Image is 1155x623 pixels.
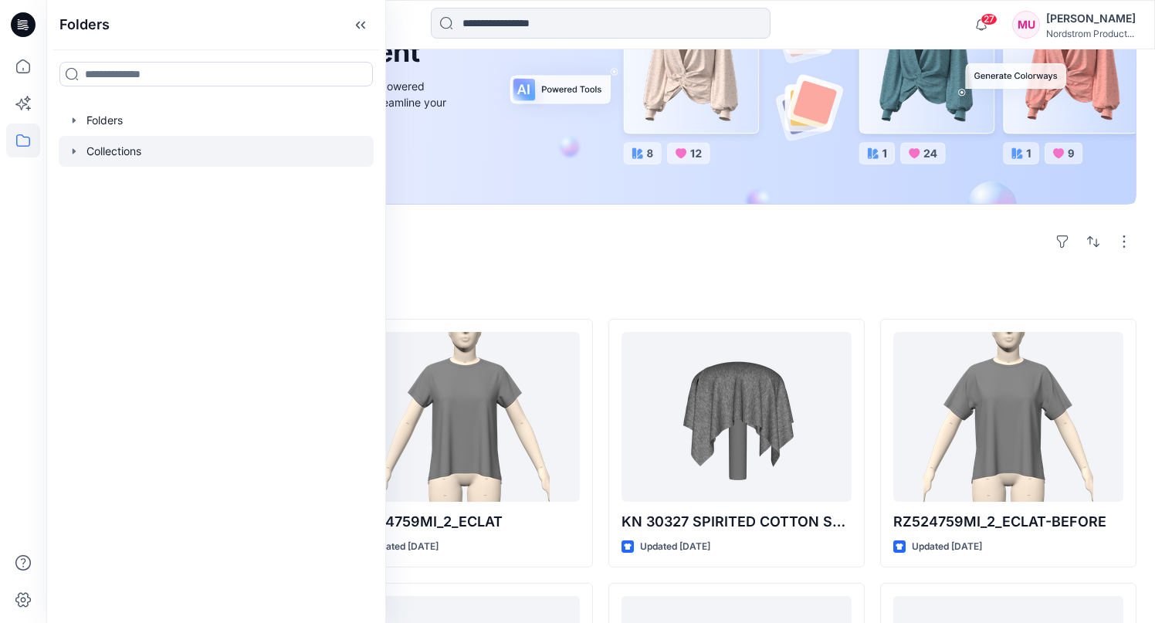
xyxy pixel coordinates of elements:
[1012,11,1040,39] div: MU
[981,13,997,25] span: 27
[65,285,1136,303] h4: Styles
[912,539,982,555] p: Updated [DATE]
[622,332,852,502] a: KN 30327 SPIRITED COTTON SCUBA HEATHER-44% Cotton,49% Polyester,7% Spandex-350-GKC3799H-2
[1046,28,1136,39] div: Nordstrom Product...
[350,332,580,502] a: RZ524759MI_2_ECLAT
[640,539,710,555] p: Updated [DATE]
[368,539,439,555] p: Updated [DATE]
[1046,9,1136,28] div: [PERSON_NAME]
[893,332,1123,502] a: RZ524759MI_2_ECLAT-BEFORE
[350,511,580,533] p: RZ524759MI_2_ECLAT
[893,511,1123,533] p: RZ524759MI_2_ECLAT-BEFORE
[622,511,852,533] p: KN 30327 SPIRITED COTTON SCUBA HEATHER-44% Cotton,49% Polyester,7% Spandex-350-GKC3799H-2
